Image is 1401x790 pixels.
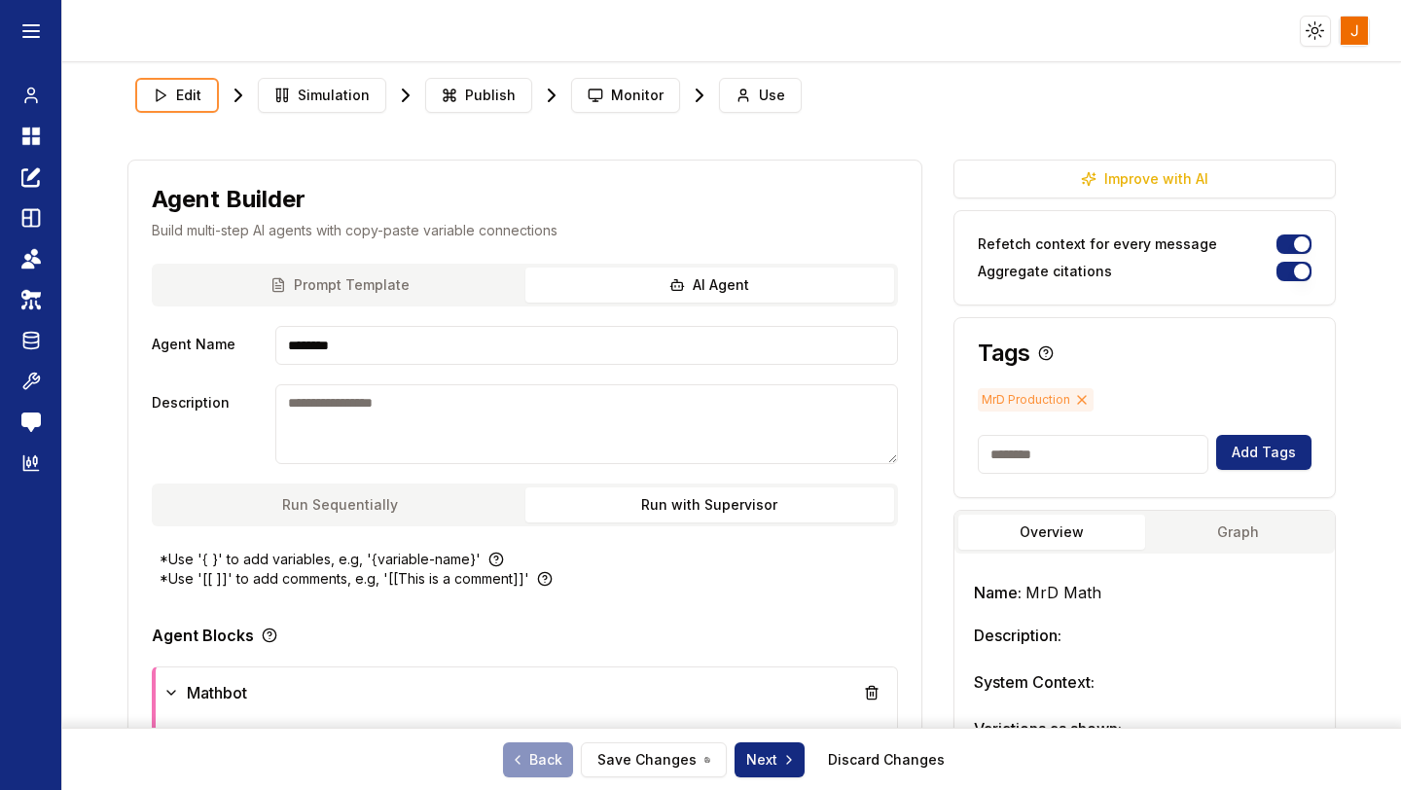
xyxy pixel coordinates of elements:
button: Prompt Template [156,268,525,303]
button: Graph [1145,515,1331,550]
img: ACg8ocLn0HdG8OQKtxxsAaZE6qWdtt8gvzqePZPR29Bq4TgEr-DTug=s96-c [1341,17,1369,45]
h3: Description: [974,624,1315,647]
img: feedback [21,413,41,432]
button: Run Sequentially [156,487,525,522]
button: Simulation [258,78,386,113]
a: Discard Changes [828,750,945,770]
p: Agent Blocks [152,628,254,643]
a: Back [503,742,573,777]
p: *Use '{ }' to add variables, e.g, '{variable-name}' [160,550,481,569]
button: Add Tags [1216,435,1311,470]
button: Save Changes [581,742,727,777]
span: Use [759,86,785,105]
span: Publish [465,86,516,105]
span: Mathbot [187,681,247,704]
button: Improve with AI [953,160,1336,198]
h1: Agent Builder [152,184,305,215]
label: Aggregate citations [978,265,1112,278]
label: Description [152,384,268,464]
h3: Name: [974,581,1315,604]
button: Monitor [571,78,680,113]
span: Simulation [298,86,370,105]
span: MrD Production [978,388,1094,412]
button: Overview [958,515,1144,550]
p: Build multi-step AI agents with copy-paste variable connections [152,221,898,240]
h3: System Context: [974,670,1315,694]
span: Next [746,750,797,770]
button: AI Agent [525,268,895,303]
h3: Tags [978,341,1030,365]
button: Use [719,78,802,113]
button: Discard Changes [812,742,960,777]
button: Edit [135,78,219,113]
label: Refetch context for every message [978,237,1217,251]
span: Monitor [611,86,664,105]
h3: Variations as shown: [974,717,1315,740]
button: Next [735,742,805,777]
p: *Use '[[ ]]' to add comments, e.g, '[[This is a comment]]' [160,569,529,589]
span: Edit [176,86,201,105]
span: MrD Math [1025,583,1101,602]
button: Publish [425,78,532,113]
button: Run with Supervisor [525,487,895,522]
label: Agent Name [152,326,268,365]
